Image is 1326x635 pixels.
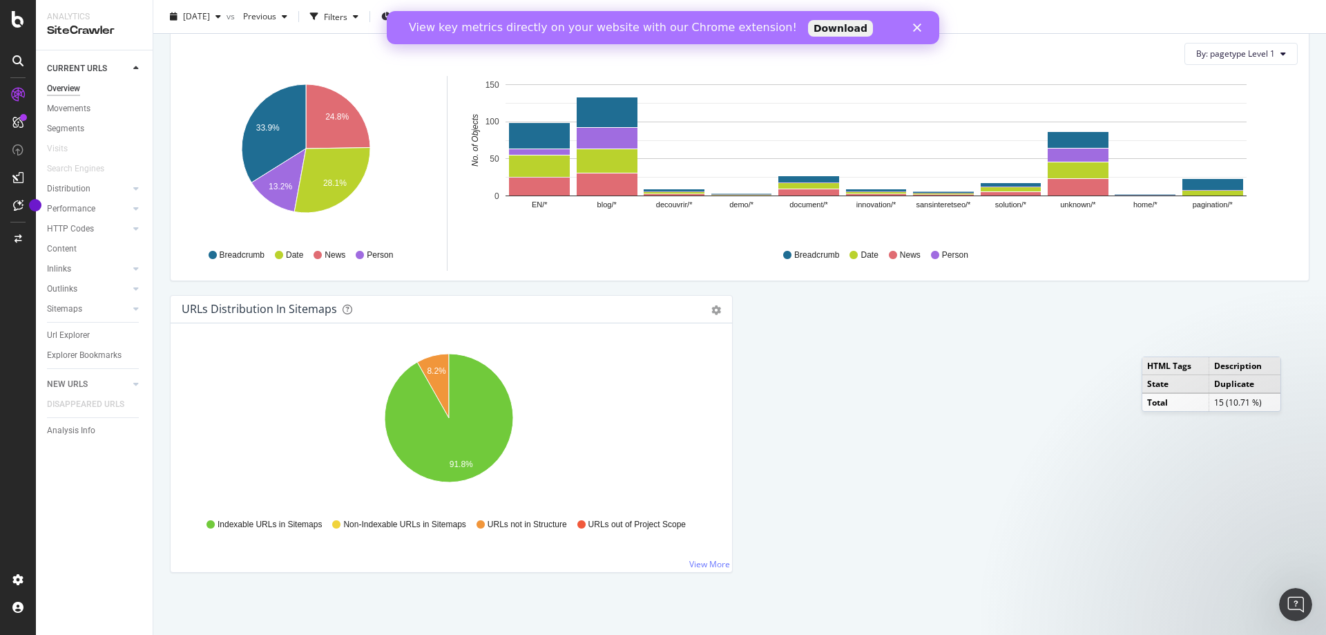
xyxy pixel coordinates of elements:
text: 100 [486,117,499,126]
span: By: pagetype Level 1 [1196,48,1275,59]
a: Outlinks [47,282,129,296]
div: Outlinks [47,282,77,296]
text: sansinteretseo/* [916,200,972,209]
div: HTTP Codes [47,222,94,236]
a: DISAPPEARED URLS [47,397,138,412]
div: gear [711,305,721,315]
text: 24.8% [325,112,349,122]
a: Movements [47,102,143,116]
a: Sitemaps [47,302,129,316]
span: News [325,249,345,261]
text: demo/* [729,200,754,209]
button: [DATE] [164,6,227,28]
svg: A chart. [464,76,1287,236]
div: DISAPPEARED URLS [47,397,124,412]
div: Movements [47,102,90,116]
a: HTTP Codes [47,222,129,236]
text: pagination/* [1193,200,1233,209]
span: URLs out of Project Scope [588,519,686,531]
button: By: pagetype Level 1 [1184,43,1298,65]
text: decouvrir/* [656,200,693,209]
text: No. of Objects [470,114,480,167]
text: 91.8% [450,459,473,469]
a: Segments [47,122,143,136]
a: Search Engines [47,162,118,176]
a: Distribution [47,182,129,196]
span: Indexable URLs in Sitemaps [218,519,322,531]
td: State [1142,375,1209,394]
text: solution/* [995,200,1027,209]
div: Sitemaps [47,302,82,316]
a: Visits [47,142,81,156]
span: URLs not in Structure [488,519,567,531]
text: 28.1% [323,178,347,188]
div: Url Explorer [47,328,90,343]
div: Filters [324,10,347,22]
svg: A chart. [182,345,716,506]
div: Distribution [47,182,90,196]
button: Filters [305,6,364,28]
div: Fermer [526,12,540,21]
span: vs [227,10,238,22]
div: SiteCrawler [47,23,142,39]
div: URLs Distribution in Sitemaps [182,302,337,316]
span: Breadcrumb [794,249,839,261]
svg: A chart. [185,76,427,236]
span: Person [367,249,393,261]
div: Explorer Bookmarks [47,348,122,363]
a: Performance [47,202,129,216]
div: Tooltip anchor [29,199,41,211]
td: 15 (10.71 %) [1209,393,1280,411]
div: Inlinks [47,262,71,276]
span: News [900,249,921,261]
text: 150 [486,80,499,90]
a: Inlinks [47,262,129,276]
div: Search Engines [47,162,104,176]
text: 33.9% [256,123,280,133]
div: CURRENT URLS [47,61,107,76]
div: Content [47,242,77,256]
text: blog/* [597,200,617,209]
text: 50 [490,154,499,164]
a: Analysis Info [47,424,143,438]
text: 13.2% [269,182,292,191]
a: NEW URLS [47,377,129,392]
a: Content [47,242,143,256]
text: innovation/* [856,200,896,209]
text: document/* [789,200,828,209]
div: Visits [47,142,68,156]
span: Date [286,249,303,261]
iframe: Intercom live chat bannière [387,11,939,44]
a: Explorer Bookmarks [47,348,143,363]
a: Url Explorer [47,328,143,343]
div: Overview [47,82,80,96]
td: Duplicate [1209,375,1280,394]
iframe: Intercom live chat [1279,588,1312,621]
a: CURRENT URLS [47,61,129,76]
span: 2025 Aug. 18th [183,10,210,22]
span: Person [942,249,968,261]
td: Description [1209,357,1280,375]
div: Analysis Info [47,424,95,438]
td: Total [1142,393,1209,411]
span: Date [861,249,878,261]
td: HTML Tags [1142,357,1209,375]
div: Segments [47,122,84,136]
span: Previous [238,10,276,22]
div: NEW URLS [47,377,88,392]
text: 8.2% [427,366,446,376]
span: Non-Indexable URLs in Sitemaps [343,519,465,531]
a: View More [689,558,730,570]
text: 0 [494,191,499,201]
a: Overview [47,82,143,96]
button: Previous [238,6,293,28]
button: Segments [376,6,441,28]
div: Analytics [47,11,142,23]
text: home/* [1133,200,1158,209]
text: unknown/* [1060,200,1096,209]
